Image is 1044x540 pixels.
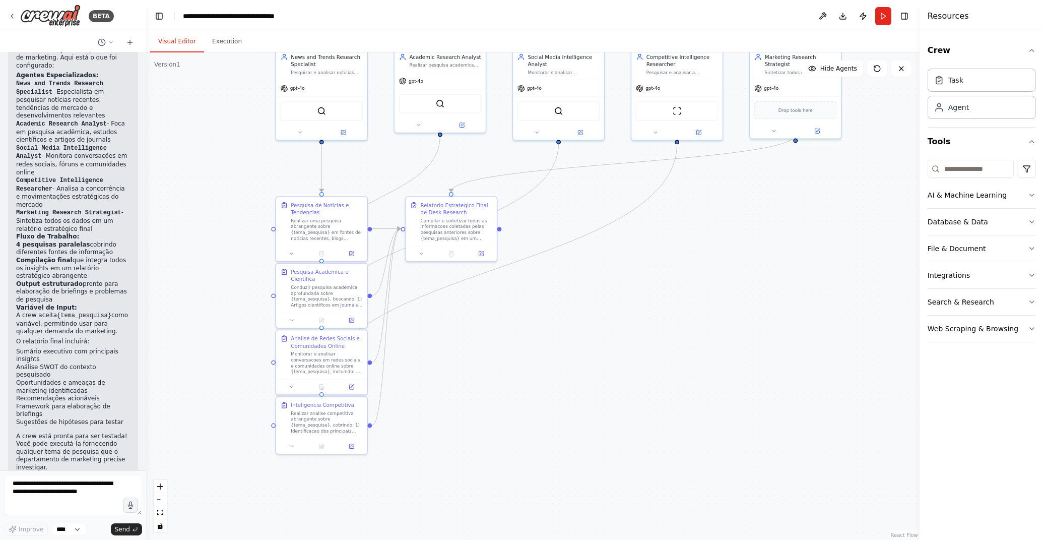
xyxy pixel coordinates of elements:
[764,86,779,92] span: gpt-4o
[16,433,130,472] p: A crew está pronta para ser testada! Você pode executá-la fornecendo qualquer tema de pesquisa qu...
[928,156,1036,350] div: Tools
[673,106,682,115] img: ScrapeWebsiteTool
[306,383,337,392] button: No output available
[928,262,1036,288] button: Integrations
[16,257,130,280] li: que integra todos os insights em um relatório estratégico abrangente
[559,128,601,137] button: Open in side panel
[796,127,838,136] button: Open in side panel
[154,493,167,506] button: zoom out
[16,364,130,379] li: Análise SWOT do contexto pesquisado
[512,48,605,141] div: Social Media Intelligence AnalystMonitorar e analisar conversacoes em redes sociais, forums e com...
[928,10,969,22] h4: Resources
[16,144,130,176] li: - Monitora conversações em redes sociais, fóruns e comunidades online
[554,106,563,115] img: SerperDevTool
[57,312,111,319] code: {tema_pesquisa}
[435,249,467,258] button: No output available
[317,106,327,115] img: SerperDevTool
[441,121,483,130] button: Open in side panel
[20,5,81,27] img: Logo
[306,442,337,451] button: No output available
[339,316,364,325] button: Open in side panel
[318,143,325,192] g: Edge from 3d3a0785-aa6c-4331-822d-87ea705425e7 to b12a210d-67e4-4a5c-9fc1-93f0ad68929f
[150,31,204,52] button: Visual Editor
[394,48,487,133] div: Academic Research AnalystRealizar pesquisa academica profunda sobre {tema_pesquisa}, buscando est...
[16,176,130,209] li: - Analisa a concorrência e movimentações estratégicas do mercado
[528,70,600,76] div: Monitorar e analisar conversacoes em redes sociais, forums e comunidades online sobre {tema_pesqu...
[820,65,857,73] span: Hide Agents
[122,36,138,48] button: Start a new chat
[16,395,130,403] li: Recomendações acionáveis
[678,128,720,137] button: Open in side panel
[16,72,98,79] strong: Agentes Especializados:
[948,75,963,85] div: Task
[306,316,337,325] button: No output available
[94,36,118,48] button: Switch to previous chat
[802,61,863,77] button: Hide Agents
[183,11,296,21] nav: breadcrumb
[318,143,681,392] g: Edge from 5bd0fba0-e50d-4571-b821-77d325e77735 to 44129be0-eec8-4ac5-8a71-1a3fee3854b7
[928,235,1036,262] button: File & Document
[16,145,107,160] code: Social Media Intelligence Analyst
[291,53,363,68] div: News and Trends Research Specialist
[928,182,1036,208] button: AI & Machine Learning
[16,177,103,193] code: Competitive Intelligence Researcher
[306,249,337,258] button: No output available
[16,312,130,336] p: A crew aceita como variável, permitindo usar para qualquer demanda do marketing.
[16,304,77,311] strong: Variável de Input:
[897,9,911,23] button: Hide right sidebar
[447,135,799,192] g: Edge from 2854a167-448b-4f40-877b-435b9b0789d1 to e8fbc341-b395-435d-85cd-b15ad907f93f
[275,330,368,395] div: Analise de Redes Sociais e Comunidades OnlineMonitorar e analisar conversacoes em redes sociais e...
[291,351,363,375] div: Monitorar e analisar conversacoes em redes sociais e comunidades online sobre {tema_pesquisa}, in...
[372,225,401,429] g: Edge from 44129be0-eec8-4ac5-8a71-1a3fee3854b7 to e8fbc341-b395-435d-85cd-b15ad907f93f
[436,99,445,108] img: SerperDevTool
[16,209,130,233] li: - Sintetiza todos os dados em um relatório estratégico final
[291,410,363,434] div: Realizar analise competitiva abrangente sobre {tema_pesquisa}, cobrindo: 1) Identificacao dos pri...
[16,233,79,240] strong: Fluxo de Trabalho:
[291,70,363,76] div: Pesquisar e analisar noticias recentes, tendencias de mercado e desenvolvimentos relevantes sobre...
[928,316,1036,342] button: Web Scraping & Browsing
[16,348,130,364] li: Sumário executivo com principais insights
[16,120,130,144] li: - Foca em pesquisa acadêmica, estudos científicos e artigos de journals
[154,61,180,69] div: Version 1
[154,519,167,532] button: toggle interactivity
[16,241,130,257] li: cobrindo diferentes fontes de informação
[928,65,1036,127] div: Crew
[645,86,660,92] span: gpt-4o
[928,209,1036,235] button: Database & Data
[291,268,363,283] div: Pesquisa Academica e Cientifica
[16,257,73,264] strong: Compilação final
[19,525,43,533] span: Improve
[318,143,562,325] g: Edge from f4ca5b9a-5f74-46e0-8c0f-fd533bf622e9 to 794f6ea2-0054-4ded-8b4f-70ae74afedd0
[421,202,493,216] div: Relatorio Estrategico Final de Desk Research
[89,10,114,22] div: BETA
[291,202,363,216] div: Pesquisa de Noticias e Tendencias
[154,506,167,519] button: fit view
[154,480,167,493] button: zoom in
[318,136,444,259] g: Edge from e9a3d8e1-d9a4-453c-be3c-004b87657e59 to 77f3550e-c019-42fd-ab2f-a835a588f944
[16,280,130,304] li: pronto para elaboração de briefings e problemas de pesquisa
[111,523,142,535] button: Send
[372,225,401,232] g: Edge from b12a210d-67e4-4a5c-9fc1-93f0ad68929f to e8fbc341-b395-435d-85cd-b15ad907f93f
[204,31,250,52] button: Execution
[409,78,423,84] span: gpt-4o
[749,48,842,139] div: Marketing Research StrategistSintetizar todos os dados coletados sobre {tema_pesquisa} em um rela...
[928,128,1036,156] button: Tools
[631,48,724,141] div: Competitive Intelligence ResearcherPesquisar e analisar a concorrencia relacionada ao {tema_pesqu...
[16,209,121,216] code: Marketing Research Strategist
[928,36,1036,65] button: Crew
[275,263,368,329] div: Pesquisa Academica e CientificaConduzir pesquisa academica aprofundada sobre {tema_pesquisa}, bus...
[528,53,600,68] div: Social Media Intelligence Analyst
[778,106,813,114] span: Drop tools here
[891,532,918,538] a: React Flow attribution
[928,289,1036,315] button: Search & Research
[152,9,166,23] button: Hide left sidebar
[16,121,107,128] code: Academic Research Analyst
[372,225,401,299] g: Edge from 77f3550e-c019-42fd-ab2f-a835a588f944 to e8fbc341-b395-435d-85cd-b15ad907f93f
[16,80,130,120] li: - Especialista em pesquisar notícias recentes, tendências de mercado e desenvolvimentos relevantes
[16,80,103,96] code: News and Trends Research Specialist
[16,418,130,427] li: Sugestões de hipóteses para testar
[16,280,83,287] strong: Output estruturado
[291,284,363,308] div: Conduzir pesquisa academica aprofundada sobre {tema_pesquisa}, buscando: 1) Artigos cientificos e...
[275,196,368,262] div: Pesquisa de Noticias e TendenciasRealizar uma pesquisa abrangente sobre {tema_pesquisa} em fontes...
[291,401,354,409] div: Inteligencia Competitiva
